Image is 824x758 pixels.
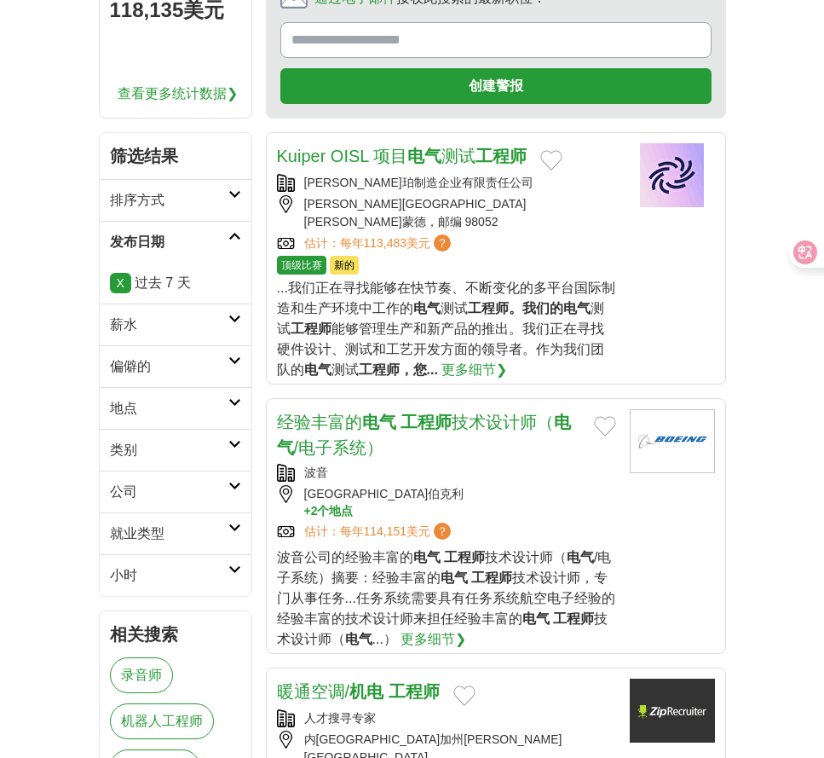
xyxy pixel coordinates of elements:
[349,682,383,701] font: 机电
[110,443,137,457] font: 类别
[100,304,251,345] a: 薪水
[304,466,328,479] a: 波音
[280,68,712,104] button: 创建警报
[277,281,615,315] font: 寻找能够在快节奏、不断变化的多平台国际制造和生产环境中工作的
[100,221,251,263] a: 发布日期
[407,147,441,165] font: 电气
[441,301,468,315] font: 测试
[110,484,137,499] font: 公司
[304,504,311,518] font: +
[110,147,178,165] font: 筛选结果
[567,550,594,564] font: 电气
[110,703,214,739] a: 机器人工程师
[304,524,340,538] font: 估计：
[630,143,715,207] img: 公司徽标
[553,611,594,626] font: 工程师
[110,657,173,693] a: 录音师
[110,359,151,373] font: 偏僻的
[304,236,340,250] font: 估计：
[362,413,396,431] font: 电气
[110,625,178,644] font: 相关搜索
[563,301,591,315] font: 电气
[118,84,238,104] a: 查看更多统计数据❯
[436,236,448,250] font: ？
[331,362,359,377] font: 测试
[304,711,376,725] font: 人才搜寻专家
[110,234,164,249] font: 发布日期
[334,259,354,271] font: 新的
[468,301,563,315] font: 工程师。我们的
[469,78,523,93] font: 创建警报
[277,550,413,564] font: 波音公司的经验丰富的
[475,147,527,165] font: 工程师
[110,401,137,415] font: 地点
[444,550,485,564] font: 工程师
[304,523,455,541] a: 估计：每年114,151美元？
[100,554,251,596] a: 小时
[100,429,251,471] a: 类别
[100,387,251,429] a: 地点
[277,682,350,701] font: 暖通空调/
[400,632,466,646] font: 更多细节❯
[453,686,475,706] button: 添加到收藏职位
[413,301,441,315] font: 电气
[304,487,464,501] font: [GEOGRAPHIC_DATA]伯克利
[281,259,322,271] font: 顶级比赛
[441,570,468,585] font: 电气
[413,550,441,564] font: 电气
[630,409,715,473] img: 波音标志
[304,362,331,377] font: 电气
[340,524,364,538] font: 每年
[100,179,251,221] a: 排序方式
[345,632,372,646] font: 电气
[277,413,572,457] a: 经验丰富的电气 工程师技术设计师（电气/电子系统）
[389,682,440,701] font: 工程师
[118,86,238,101] font: 查看更多统计数据❯
[110,526,164,541] font: 就业类型
[100,345,251,387] a: 偏僻的
[364,524,431,538] font: 114,151美元
[471,570,512,585] font: 工程师
[304,234,455,252] a: 估计：每年113,483美元？
[594,416,616,437] button: 添加到收藏职位
[364,236,431,250] font: 113,483美元
[540,150,562,171] button: 添加到收藏职位
[340,236,364,250] font: 每年
[630,679,715,743] img: 公司徽标
[372,632,397,646] font: ...）
[400,413,452,431] font: 工程师
[135,275,191,290] font: 过去 7 天
[311,504,354,518] font: 2个地点
[304,176,533,189] font: [PERSON_NAME]珀制造企业有限责任公司
[277,321,604,356] font: 能够管理生产和新产品的推出。我们正在寻找硬件设计、测试和工艺开发方面的领导者。作为
[304,503,616,519] button: +2个地点
[277,147,408,165] font: Kuiper OISL 项目
[304,197,527,229] font: [PERSON_NAME][GEOGRAPHIC_DATA][PERSON_NAME]蒙德，邮编 98052
[110,568,137,582] font: 小时
[277,682,440,701] a: 暖通空调/机电 工程师
[441,362,507,377] font: 更多细节❯
[277,413,362,431] font: 经验丰富的
[117,276,124,290] font: X
[359,362,438,377] font: 工程师，您...
[121,714,203,728] font: 机器人工程师
[441,360,507,380] a: 更多细节❯
[110,317,137,332] font: 薪水
[400,629,466,650] a: 更多细节❯
[110,193,164,207] font: 排序方式
[294,438,384,457] font: /电子系统）
[110,273,131,293] a: X
[441,147,475,165] font: 测试
[277,281,343,295] font: ...我们正在
[121,668,162,682] font: 录音师
[436,524,448,538] font: ？
[291,321,331,336] font: 工程师
[277,147,527,165] a: Kuiper OISL 项目电气测试工程师
[100,512,251,554] a: 就业类型
[485,550,567,564] font: 技术设计师（
[100,471,251,512] a: 公司
[452,413,554,431] font: 技术设计师（
[277,570,615,626] font: 技术设计师，专门从事任务...任务系统需要具有任务系统航空电子经验的经验丰富的技术设计师来担任经验丰富的
[522,611,550,626] font: 电气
